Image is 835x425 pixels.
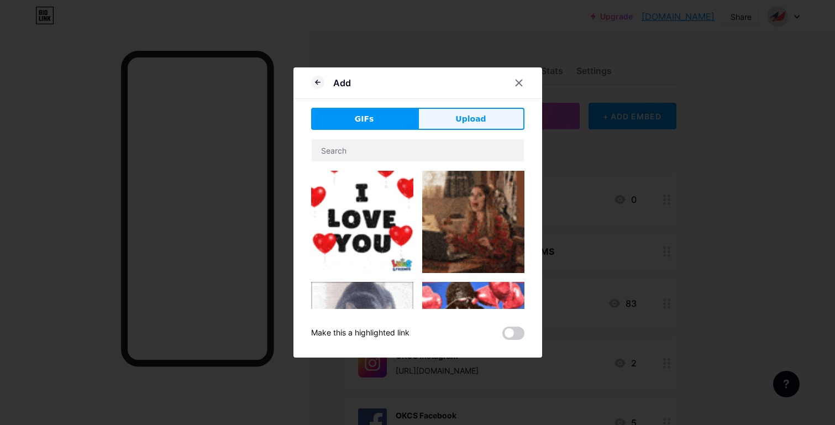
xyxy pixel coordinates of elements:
span: Upload [455,113,486,125]
button: Upload [418,108,524,130]
div: Make this a highlighted link [311,327,409,340]
img: Gihpy [311,171,413,273]
img: Gihpy [422,171,524,273]
button: GIFs [311,108,418,130]
img: Gihpy [311,282,413,368]
img: Gihpy [422,282,524,360]
div: Add [333,76,351,90]
span: GIFs [355,113,374,125]
input: Search [312,139,524,161]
